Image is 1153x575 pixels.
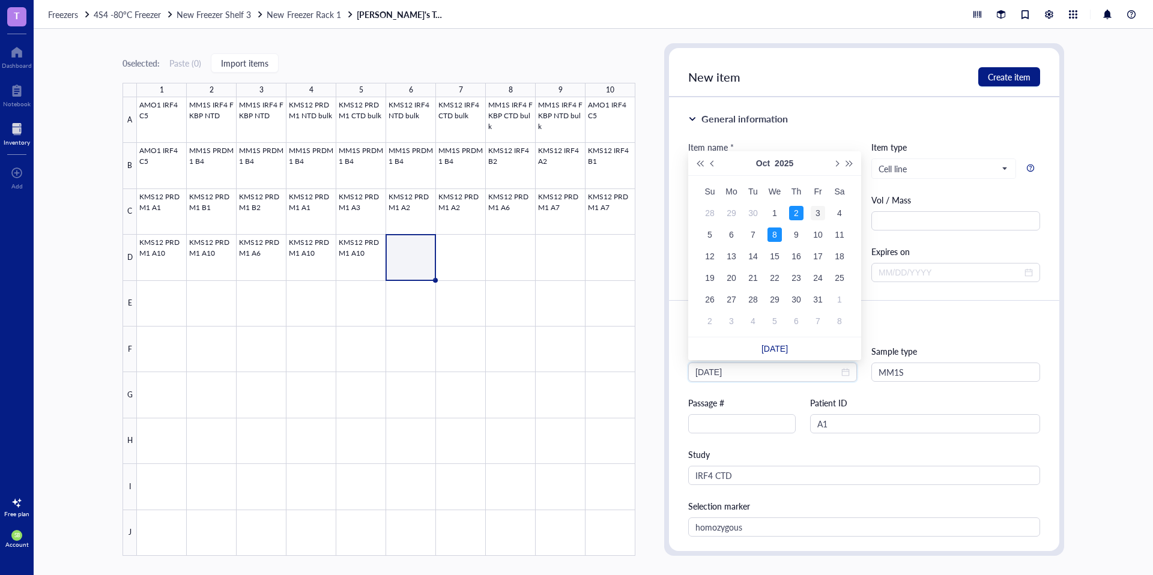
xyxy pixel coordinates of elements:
td: 2025-10-12 [699,245,721,267]
div: 16 [789,249,803,263]
span: 4S4 -80°C Freezer [94,8,161,20]
td: 2025-11-02 [699,310,721,332]
th: Fr [807,181,829,202]
div: A [123,97,137,143]
div: Sample type [871,345,1040,358]
td: 2025-10-31 [807,289,829,310]
td: 2025-10-01 [764,202,785,224]
td: 2025-10-29 [764,289,785,310]
div: 22 [767,271,782,285]
div: Item type [871,140,1040,154]
a: [DATE] [761,344,788,354]
div: C [123,189,137,235]
div: H [123,418,137,464]
span: SB [14,532,19,538]
div: 7 [746,227,760,242]
td: 2025-10-06 [721,224,742,245]
div: General information [701,112,788,126]
div: 13 [724,249,739,263]
div: Item name [688,140,734,154]
span: Cell line [879,163,1006,174]
button: Import items [211,53,279,73]
div: 26 [703,292,717,307]
div: 5 [359,82,363,98]
div: 8 [767,227,782,242]
td: 2025-10-26 [699,289,721,310]
a: [PERSON_NAME]'s Temp Cell Box [357,9,447,20]
td: 2025-10-22 [764,267,785,289]
span: New Freezer Shelf 3 [177,8,251,20]
div: Dashboard [2,62,32,69]
div: Inventory [4,139,30,146]
td: 2025-10-27 [721,289,742,310]
td: 2025-10-24 [807,267,829,289]
th: Su [699,181,721,202]
div: J [123,510,137,556]
button: Last year (Control + left) [693,151,706,175]
div: 8 [509,82,513,98]
div: 28 [703,206,717,220]
div: 1 [832,292,847,307]
div: 27 [724,292,739,307]
input: Select date [695,366,839,379]
td: 2025-10-14 [742,245,764,267]
th: Sa [829,181,850,202]
div: 21 [746,271,760,285]
div: 29 [724,206,739,220]
td: 2025-10-09 [785,224,807,245]
div: 5 [767,314,782,328]
input: MM/DD/YYYY [879,266,1022,279]
span: Import items [221,58,268,68]
div: 0 selected: [123,56,160,70]
div: 18 [832,249,847,263]
a: New Freezer Shelf 3New Freezer Rack 1 [177,9,354,20]
span: T [14,8,20,23]
div: 25 [832,271,847,285]
td: 2025-11-06 [785,310,807,332]
td: 2025-10-25 [829,267,850,289]
div: 30 [789,292,803,307]
div: 23 [789,271,803,285]
div: 2 [789,206,803,220]
td: 2025-11-08 [829,310,850,332]
div: 20 [724,271,739,285]
div: 5 [703,227,717,242]
button: Previous month (PageUp) [706,151,719,175]
td: 2025-09-28 [699,202,721,224]
div: 11 [832,227,847,242]
div: Patient ID [810,396,1040,409]
div: Expires on [871,245,1040,258]
td: 2025-11-03 [721,310,742,332]
td: 2025-10-13 [721,245,742,267]
div: 12 [703,249,717,263]
div: Selection marker [688,499,1040,513]
div: Study [688,448,1040,461]
div: 6 [789,314,803,328]
div: 10 [811,227,825,242]
button: Create item [978,67,1040,86]
div: E [123,281,137,327]
div: 4 [746,314,760,328]
td: 2025-10-16 [785,245,807,267]
td: 2025-10-03 [807,202,829,224]
td: 2025-10-23 [785,267,807,289]
div: 3 [259,82,264,98]
div: 14 [746,249,760,263]
div: 1 [767,206,782,220]
button: Next year (Control + right) [843,151,856,175]
span: Create item [988,72,1030,82]
span: New item [688,68,740,85]
div: Free plan [4,510,29,517]
button: Paste (0) [169,53,201,73]
div: 7 [459,82,463,98]
td: 2025-10-28 [742,289,764,310]
td: 2025-10-19 [699,267,721,289]
div: G [123,372,137,418]
td: 2025-11-01 [829,289,850,310]
td: 2025-10-10 [807,224,829,245]
td: 2025-10-20 [721,267,742,289]
div: B [123,143,137,188]
div: Passage # [688,396,796,409]
td: 2025-10-17 [807,245,829,267]
div: 9 [558,82,563,98]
